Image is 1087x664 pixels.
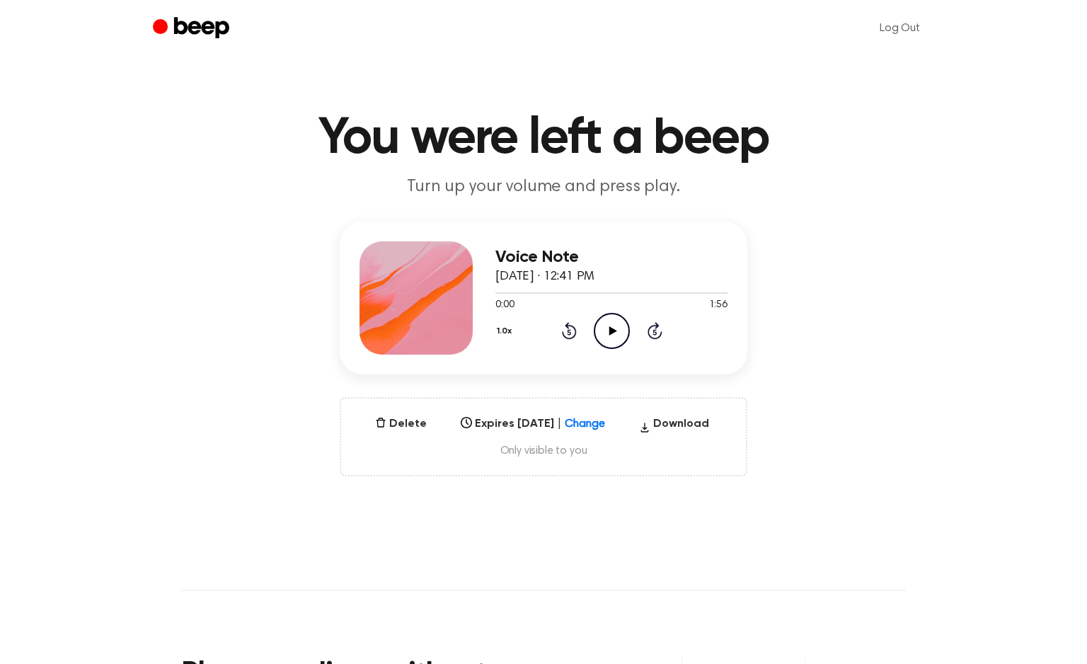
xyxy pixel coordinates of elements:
h3: Voice Note [495,248,727,267]
span: Only visible to you [358,444,729,458]
button: 1.0x [495,319,517,343]
h1: You were left a beep [181,113,906,164]
p: Turn up your volume and press play. [272,176,815,199]
a: Log Out [865,11,934,45]
button: Delete [369,416,432,433]
span: 0:00 [495,298,514,313]
button: Download [633,416,715,438]
a: Beep [153,15,233,42]
span: 1:56 [709,298,727,313]
span: [DATE] · 12:41 PM [495,270,594,283]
